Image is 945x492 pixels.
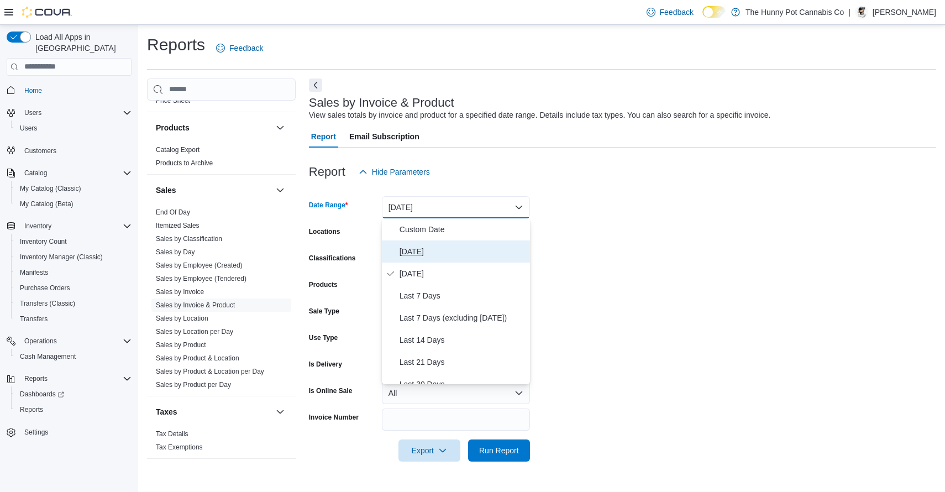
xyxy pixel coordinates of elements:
button: Taxes [274,405,287,418]
span: Customers [20,144,132,158]
span: Last 7 Days [400,289,526,302]
a: Sales by Employee (Tendered) [156,275,246,282]
span: Email Subscription [349,125,419,148]
label: Use Type [309,333,338,342]
p: [PERSON_NAME] [873,6,936,19]
button: Inventory [20,219,56,233]
span: Users [20,106,132,119]
label: Locations [309,227,340,236]
label: Is Delivery [309,360,342,369]
div: Select listbox [382,218,530,384]
a: Home [20,84,46,97]
a: Settings [20,426,53,439]
span: My Catalog (Beta) [15,197,132,211]
span: Inventory Manager (Classic) [20,253,103,261]
a: Reports [15,403,48,416]
label: Invoice Number [309,413,359,422]
button: Inventory [2,218,136,234]
a: Sales by Invoice & Product [156,301,235,309]
span: Inventory [24,222,51,231]
span: Reports [20,405,43,414]
span: My Catalog (Classic) [20,184,81,193]
a: Price Sheet [156,97,190,104]
button: Inventory Count [11,234,136,249]
span: [DATE] [400,267,526,280]
span: Load All Apps in [GEOGRAPHIC_DATA] [31,32,132,54]
span: Inventory [20,219,132,233]
a: Transfers [15,312,52,326]
h3: Sales by Invoice & Product [309,96,454,109]
button: Products [274,121,287,134]
a: Products to Archive [156,159,213,167]
div: Sales [147,206,296,396]
h3: Taxes [156,406,177,417]
a: Tax Details [156,430,188,438]
span: Sales by Invoice & Product [156,301,235,310]
span: Cash Management [15,350,132,363]
span: Transfers (Classic) [15,297,132,310]
span: Operations [20,334,132,348]
span: Catalog [24,169,47,177]
button: All [382,382,530,404]
span: Reports [15,403,132,416]
a: Purchase Orders [15,281,75,295]
span: Users [15,122,132,135]
button: [DATE] [382,196,530,218]
div: Products [147,143,296,174]
button: Taxes [156,406,271,417]
button: Inventory Manager (Classic) [11,249,136,265]
a: Users [15,122,41,135]
label: Classifications [309,254,356,263]
div: Jonathan Estrella [855,6,868,19]
button: Users [20,106,46,119]
a: Sales by Product per Day [156,381,231,389]
span: Catalog [20,166,132,180]
span: Catalog Export [156,145,200,154]
a: Customers [20,144,61,158]
span: Inventory Count [20,237,67,246]
a: Cash Management [15,350,80,363]
span: Transfers (Classic) [20,299,75,308]
span: End Of Day [156,208,190,217]
a: Transfers (Classic) [15,297,80,310]
span: Run Report [479,445,519,456]
input: Dark Mode [702,6,726,18]
span: Manifests [15,266,132,279]
a: Itemized Sales [156,222,200,229]
button: Purchase Orders [11,280,136,296]
span: Last 7 Days (excluding [DATE]) [400,311,526,324]
a: Feedback [642,1,698,23]
button: Settings [2,424,136,440]
span: Sales by Product per Day [156,380,231,389]
span: Purchase Orders [15,281,132,295]
a: Sales by Location per Day [156,328,233,336]
span: [DATE] [400,245,526,258]
span: Last 21 Days [400,355,526,369]
button: Reports [2,371,136,386]
button: Export [398,439,460,462]
label: Products [309,280,338,289]
a: Sales by Product [156,341,206,349]
span: Sales by Location per Day [156,327,233,336]
button: Hide Parameters [354,161,434,183]
a: My Catalog (Classic) [15,182,86,195]
span: Reports [20,372,132,385]
a: Sales by Location [156,315,208,322]
h3: Sales [156,185,176,196]
div: Pricing [147,94,296,112]
button: Users [11,121,136,136]
span: Manifests [20,268,48,277]
a: Dashboards [15,388,69,401]
span: Sales by Employee (Tendered) [156,274,246,283]
span: Settings [20,425,132,439]
span: Purchase Orders [20,284,70,292]
button: Transfers [11,311,136,327]
p: The Hunny Pot Cannabis Co [746,6,844,19]
span: Settings [24,428,48,437]
button: Catalog [2,165,136,181]
h3: Products [156,122,190,133]
span: Export [405,439,454,462]
span: Transfers [20,315,48,323]
label: Is Online Sale [309,386,353,395]
span: Hide Parameters [372,166,430,177]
